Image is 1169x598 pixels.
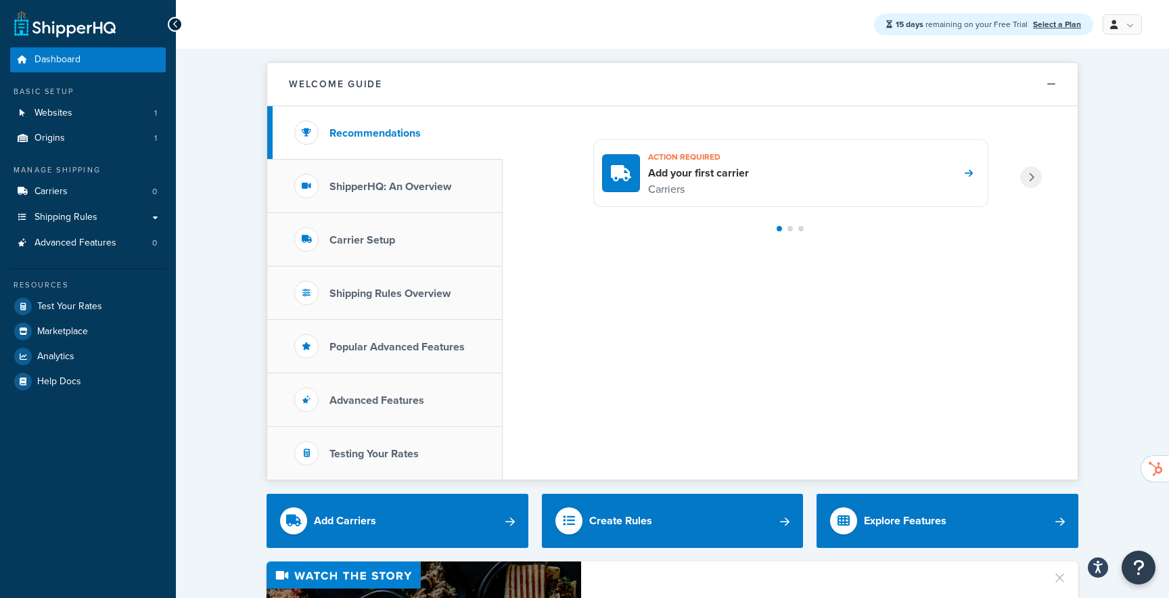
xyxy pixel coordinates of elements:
div: Create Rules [589,511,652,530]
span: Shipping Rules [35,212,97,223]
div: Resources [10,279,166,291]
span: remaining on your Free Trial [896,18,1030,30]
h3: Advanced Features [329,394,424,407]
button: Welcome Guide [267,63,1078,106]
div: Add Carriers [314,511,376,530]
a: Marketplace [10,319,166,344]
strong: 15 days [896,18,923,30]
span: Now you can show accurate shipping rates at checkout when delivering to stores, FFLs, or pickup l... [43,101,229,187]
li: Advanced Features [10,231,166,256]
div: Basic Setup [10,86,166,97]
h3: Shipping Rules Overview [329,287,451,300]
a: Origins1 [10,126,166,151]
span: 1 [154,108,157,119]
a: Learn More [98,201,173,227]
a: Explore Features [817,494,1078,548]
a: Carriers0 [10,179,166,204]
span: 0 [152,237,157,249]
span: Test Your Rates [37,301,102,313]
span: Help Docs [37,376,81,388]
a: Create Rules [542,494,804,548]
a: Help Docs [10,369,166,394]
li: Origins [10,126,166,151]
h3: Popular Advanced Features [329,341,465,353]
a: Test Your Rates [10,294,166,319]
span: Dashboard [35,54,81,66]
h3: Carrier Setup [329,234,395,246]
div: Explore Features [864,511,946,530]
button: Open Resource Center [1122,551,1155,584]
h2: Welcome Guide [289,79,382,89]
span: 1 [154,133,157,144]
h3: Action required [648,148,749,166]
p: Carriers [648,181,749,198]
span: Analytics [37,351,74,363]
span: Carriers [35,186,68,198]
span: Websites [35,108,72,119]
a: Shipping Rules [10,205,166,230]
span: Advanced Feature [81,66,190,85]
a: Websites1 [10,101,166,126]
span: Origins [35,133,65,144]
li: Websites [10,101,166,126]
a: Dashboard [10,47,166,72]
a: Select a Plan [1033,18,1081,30]
span: 0 [152,186,157,198]
a: Analytics [10,344,166,369]
span: Marketplace [37,326,88,338]
a: Add Carriers [267,494,528,548]
h3: Recommendations [329,127,421,139]
h3: Testing Your Rates [329,448,419,460]
a: Advanced Features0 [10,231,166,256]
h4: Add your first carrier [648,166,749,181]
span: Ship to Store [81,37,190,64]
span: Advanced Features [35,237,116,249]
div: Manage Shipping [10,164,166,176]
h3: ShipperHQ: An Overview [329,181,451,193]
li: Carriers [10,179,166,204]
